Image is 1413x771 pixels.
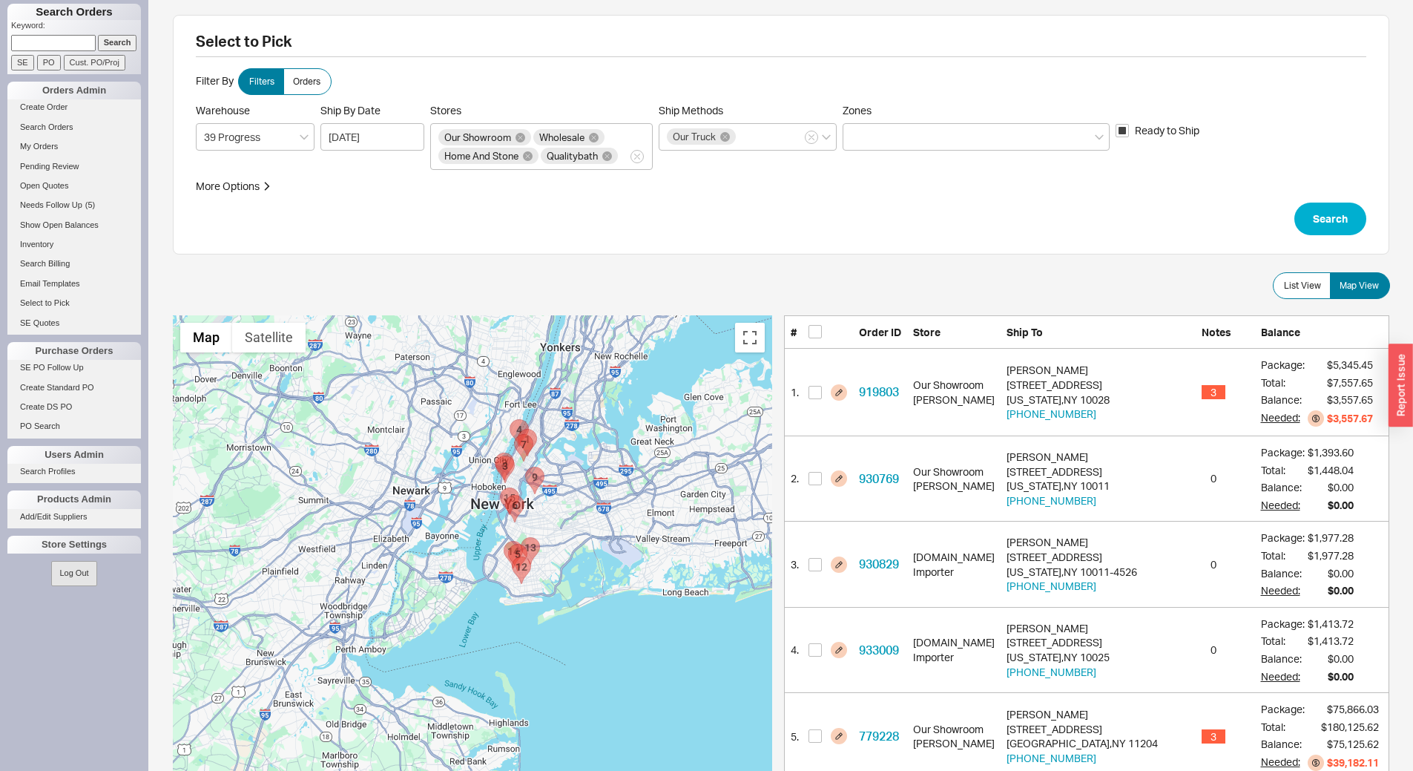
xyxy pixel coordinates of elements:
[1261,531,1305,545] div: Package:
[430,104,653,117] span: Stores
[518,429,537,456] div: 919803 - 17 East 84th Street
[51,561,96,585] button: Log Out
[293,76,320,88] span: Orders
[1308,531,1354,545] div: $1,977.28
[1007,363,1110,378] div: [PERSON_NAME]
[1308,634,1354,649] div: $1,413.72
[1308,445,1354,460] div: $1,393.60
[521,537,540,565] div: 806021 - 960 E. 23rd Street
[1261,480,1305,495] div: Balance:
[7,315,141,331] a: SE Quotes
[232,323,306,352] button: Show satellite imagery
[785,436,803,522] div: 2 .
[1202,643,1225,657] span: 0
[196,179,271,194] button: More Options
[508,544,527,571] div: 779228 - 2173 59th St
[1261,410,1305,427] div: Needed:
[907,316,1001,350] div: Store
[7,342,141,360] div: Purchase Orders
[1261,583,1305,598] div: Needed:
[444,132,511,142] span: Our Showroom
[913,650,995,665] div: Importer
[1328,480,1354,495] div: $0.00
[1261,463,1305,478] div: Total:
[495,453,514,480] div: 930769 - 429 West 22nd Street
[1328,566,1354,581] div: $0.00
[1007,707,1158,765] div: [STREET_ADDRESS] [GEOGRAPHIC_DATA] , NY 11204
[859,557,899,571] a: 930829
[7,82,141,99] div: Orders Admin
[98,35,137,50] input: Search
[913,550,995,565] div: [DOMAIN_NAME]
[1327,411,1373,426] div: $3,557.67
[1261,358,1305,373] div: Package:
[1007,535,1137,550] div: [PERSON_NAME]
[7,159,141,174] a: Pending Review
[1327,375,1373,390] div: $7,557.65
[1327,358,1373,373] div: $5,345.45
[64,55,125,70] input: Cust. PO/Proj
[1261,720,1305,735] div: Total:
[1261,548,1305,563] div: Total:
[320,104,424,117] span: Ship By Date
[1255,316,1389,350] div: Balance
[1261,737,1305,752] div: Balance:
[300,134,309,140] svg: open menu
[1007,707,1158,722] div: [PERSON_NAME]
[805,131,818,144] button: Ship Methods
[7,380,141,396] a: Create Standard PO
[500,488,519,515] div: 928683 - 7 Monroe Place
[1261,652,1305,666] div: Balance:
[785,608,803,693] div: 4 .
[1007,450,1110,508] div: [STREET_ADDRESS] [US_STATE] , NY 10011
[1340,280,1379,292] span: Map View
[913,565,995,580] div: Importer
[512,557,531,584] div: 852057 - 1954 E. 1st Street
[1294,203,1366,235] button: Search
[673,131,716,142] span: Our Truck
[1327,755,1379,770] div: $39,182.11
[1284,280,1321,292] span: List View
[20,162,79,171] span: Pending Review
[1261,702,1305,717] div: Package:
[11,20,141,35] p: Keyword:
[1135,123,1199,138] span: Ready to Ship
[1261,566,1305,581] div: Balance:
[7,295,141,311] a: Select to Pick
[7,4,141,20] h1: Search Orders
[1327,393,1373,407] div: $3,557.65
[1202,471,1225,486] span: 0
[7,99,141,115] a: Create Order
[196,34,1366,57] h2: Select to Pick
[738,128,748,145] input: Ship Methods
[1328,498,1354,513] div: $0.00
[7,197,141,213] a: Needs Follow Up(5)
[1313,210,1348,228] span: Search
[659,104,723,117] span: Ship Methods
[1007,363,1110,421] div: [STREET_ADDRESS] [US_STATE] , NY 10028
[785,316,803,350] div: #
[1116,124,1129,137] input: Ready to Ship
[495,456,515,483] div: 930829 - 254 W 18TH ST
[7,139,141,154] a: My Orders
[7,464,141,479] a: Search Profiles
[7,509,141,525] a: Add/Edit Suppliers
[859,471,899,486] a: 930769
[1327,737,1379,752] div: $75,125.62
[7,536,141,554] div: Store Settings
[913,479,995,493] div: [PERSON_NAME]
[539,132,584,142] span: Wholesale
[7,256,141,272] a: Search Billing
[859,384,899,399] a: 919803
[7,399,141,415] a: Create DS PO
[1261,617,1305,631] div: Package:
[1261,669,1305,684] div: Needed:
[913,378,995,393] div: Our Showroom
[1328,583,1354,598] div: $0.00
[1328,669,1354,684] div: $0.00
[913,722,995,737] div: Our Showroom
[1202,385,1225,400] span: 3
[1007,407,1096,421] button: [PHONE_NUMBER]
[7,276,141,292] a: Email Templates
[1261,393,1305,407] div: Balance:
